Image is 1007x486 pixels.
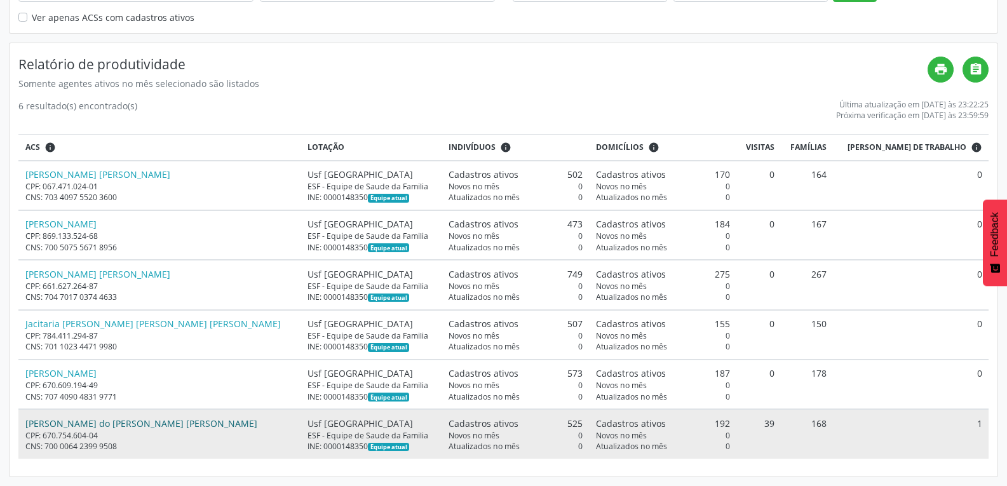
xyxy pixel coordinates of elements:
div: INE: 0000148350 [308,341,435,352]
div: 0 [596,341,730,352]
span: Atualizados no mês [596,242,667,253]
div: ESF - Equipe de Saude da Familia [308,231,435,241]
td: 0 [737,210,781,260]
div: 0 [449,441,583,452]
div: 473 [449,217,583,231]
div: 0 [449,341,583,352]
i: print [934,62,948,76]
i:  [969,62,983,76]
td: 0 [737,260,781,309]
div: 0 [449,430,583,441]
td: 0 [833,260,989,309]
span: Cadastros ativos [596,217,666,231]
td: 168 [781,409,833,458]
div: 0 [449,192,583,203]
td: 164 [781,161,833,210]
div: 573 [449,367,583,380]
th: Visitas [737,135,781,161]
span: Indivíduos [449,142,496,153]
span: Novos no mês [596,181,647,192]
div: CPF: 670.609.194-49 [25,380,295,391]
a: [PERSON_NAME] do [PERSON_NAME] [PERSON_NAME] [25,417,257,429]
div: INE: 0000148350 [308,192,435,203]
span: Atualizados no mês [449,192,520,203]
a: [PERSON_NAME] [25,367,97,379]
span: Cadastros ativos [449,168,518,181]
div: Usf [GEOGRAPHIC_DATA] [308,367,435,380]
td: 0 [737,360,781,409]
span: Atualizados no mês [596,292,667,302]
div: Usf [GEOGRAPHIC_DATA] [308,217,435,231]
div: 0 [596,330,730,341]
span: Cadastros ativos [596,168,666,181]
div: 6 resultado(s) encontrado(s) [18,99,137,121]
span: Novos no mês [449,330,499,341]
span: Novos no mês [596,330,647,341]
a: print [928,57,954,83]
div: 275 [596,267,730,281]
td: 150 [781,310,833,360]
span: Cadastros ativos [449,317,518,330]
span: Esta é a equipe atual deste Agente [368,294,409,302]
td: 0 [737,310,781,360]
span: Atualizados no mês [449,441,520,452]
i: <div class="text-left"> <div> <strong>Cadastros ativos:</strong> Cadastros que estão vinculados a... [500,142,511,153]
div: CNS: 703 4097 5520 3600 [25,192,295,203]
div: CPF: 067.471.024-01 [25,181,295,192]
a: Jacitaria [PERSON_NAME] [PERSON_NAME] [PERSON_NAME] [25,318,281,330]
td: 39 [737,409,781,458]
div: 192 [596,417,730,430]
span: Novos no mês [596,231,647,241]
div: 0 [449,292,583,302]
div: 0 [449,242,583,253]
div: INE: 0000148350 [308,242,435,253]
div: 0 [596,391,730,402]
div: 502 [449,168,583,181]
a:  [963,57,989,83]
span: Atualizados no mês [449,341,520,352]
div: 507 [449,317,583,330]
div: CPF: 661.627.264-87 [25,281,295,292]
div: CPF: 670.754.604-04 [25,430,295,441]
div: Última atualização em [DATE] às 23:22:25 [836,99,989,110]
span: Novos no mês [596,380,647,391]
div: CNS: 704 7017 0374 4633 [25,292,295,302]
span: Novos no mês [449,231,499,241]
div: 525 [449,417,583,430]
th: Lotação [301,135,442,161]
a: [PERSON_NAME] [PERSON_NAME] [25,168,170,180]
span: [PERSON_NAME] de trabalho [848,142,966,153]
div: 0 [596,281,730,292]
i: <div class="text-left"> <div> <strong>Cadastros ativos:</strong> Cadastros que estão vinculados a... [648,142,659,153]
span: Novos no mês [449,380,499,391]
span: Atualizados no mês [449,292,520,302]
td: 167 [781,210,833,260]
th: Famílias [781,135,833,161]
div: Usf [GEOGRAPHIC_DATA] [308,168,435,181]
div: 0 [449,181,583,192]
span: Domicílios [596,142,644,153]
span: Novos no mês [596,281,647,292]
div: CNS: 701 1023 4471 9980 [25,341,295,352]
div: 0 [596,380,730,391]
div: 0 [449,281,583,292]
td: 267 [781,260,833,309]
span: Cadastros ativos [449,217,518,231]
div: CNS: 700 5075 5671 8956 [25,242,295,253]
div: 184 [596,217,730,231]
span: Atualizados no mês [449,242,520,253]
div: INE: 0000148350 [308,292,435,302]
div: 187 [596,367,730,380]
span: Esta é a equipe atual deste Agente [368,443,409,452]
td: 178 [781,360,833,409]
td: 0 [833,161,989,210]
span: Novos no mês [449,181,499,192]
span: Esta é a equipe atual deste Agente [368,393,409,402]
td: 1 [833,409,989,458]
span: Novos no mês [596,430,647,441]
i: ACSs que estiveram vinculados a uma UBS neste período, mesmo sem produtividade. [44,142,56,153]
span: Esta é a equipe atual deste Agente [368,243,409,252]
div: CNS: 700 0064 2399 9508 [25,441,295,452]
span: Atualizados no mês [596,341,667,352]
div: ESF - Equipe de Saude da Familia [308,181,435,192]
